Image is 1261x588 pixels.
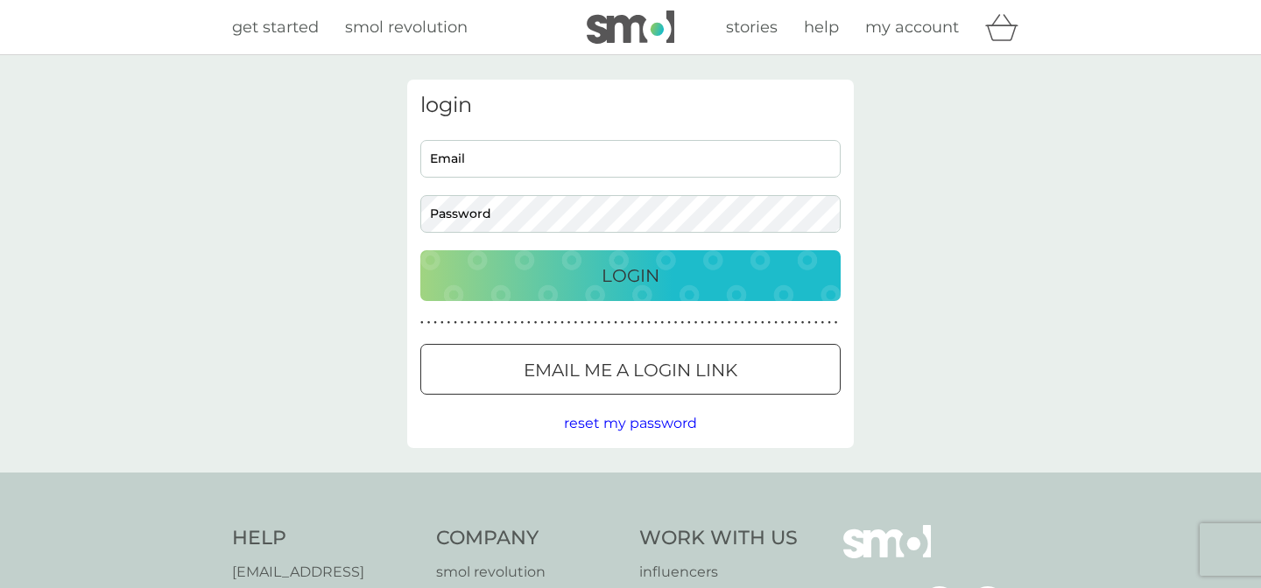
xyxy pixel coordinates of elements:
[801,318,805,327] p: ●
[828,318,831,327] p: ●
[560,318,564,327] p: ●
[345,17,468,37] span: smol revolution
[835,318,838,327] p: ●
[433,318,437,327] p: ●
[534,318,538,327] p: ●
[436,525,623,552] h4: Company
[621,318,624,327] p: ●
[461,318,464,327] p: ●
[554,318,558,327] p: ●
[734,318,737,327] p: ●
[804,15,839,40] a: help
[436,561,623,584] a: smol revolution
[781,318,785,327] p: ●
[865,17,959,37] span: my account
[481,318,484,327] p: ●
[581,318,584,327] p: ●
[787,318,791,327] p: ●
[761,318,764,327] p: ●
[567,318,571,327] p: ●
[420,344,841,395] button: Email me a login link
[661,318,665,327] p: ●
[641,318,645,327] p: ●
[715,318,718,327] p: ●
[667,318,671,327] p: ●
[634,318,638,327] p: ●
[467,318,470,327] p: ●
[547,318,551,327] p: ●
[601,318,604,327] p: ●
[804,17,839,37] span: help
[647,318,651,327] p: ●
[754,318,757,327] p: ●
[726,15,778,40] a: stories
[501,318,504,327] p: ●
[527,318,531,327] p: ●
[794,318,798,327] p: ●
[654,318,658,327] p: ●
[639,561,798,584] a: influencers
[420,250,841,301] button: Login
[588,318,591,327] p: ●
[345,15,468,40] a: smol revolution
[447,318,451,327] p: ●
[564,415,697,431] span: reset my password
[494,318,497,327] p: ●
[232,17,319,37] span: get started
[774,318,778,327] p: ●
[440,318,444,327] p: ●
[694,318,698,327] p: ●
[985,10,1029,45] div: basket
[639,525,798,552] h4: Work With Us
[614,318,617,327] p: ●
[708,318,711,327] p: ●
[741,318,744,327] p: ●
[427,318,431,327] p: ●
[821,318,825,327] p: ●
[608,318,611,327] p: ●
[687,318,691,327] p: ●
[701,318,704,327] p: ●
[507,318,511,327] p: ●
[232,525,419,552] h4: Help
[748,318,751,327] p: ●
[843,525,931,584] img: smol
[768,318,771,327] p: ●
[726,17,778,37] span: stories
[728,318,731,327] p: ●
[627,318,630,327] p: ●
[564,412,697,435] button: reset my password
[674,318,678,327] p: ●
[232,15,319,40] a: get started
[602,262,659,290] p: Login
[814,318,818,327] p: ●
[680,318,684,327] p: ●
[807,318,811,327] p: ●
[514,318,518,327] p: ●
[520,318,524,327] p: ●
[594,318,597,327] p: ●
[420,318,424,327] p: ●
[524,356,737,384] p: Email me a login link
[587,10,674,44] img: smol
[487,318,490,327] p: ●
[474,318,477,327] p: ●
[721,318,724,327] p: ●
[420,93,841,118] h3: login
[865,15,959,40] a: my account
[454,318,457,327] p: ●
[540,318,544,327] p: ●
[574,318,577,327] p: ●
